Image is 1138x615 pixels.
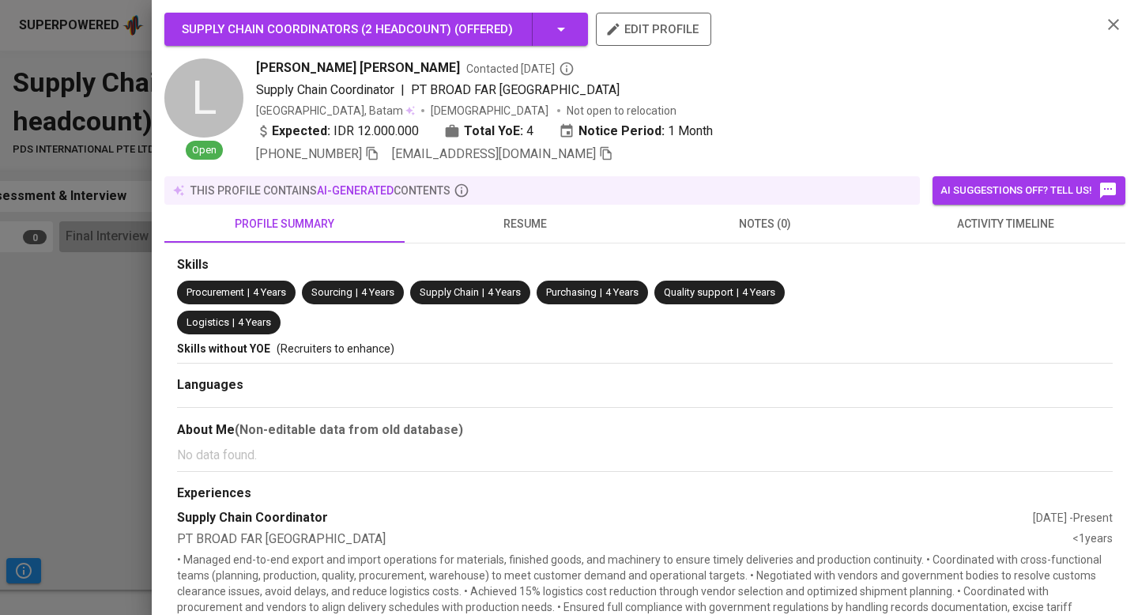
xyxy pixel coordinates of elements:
div: Skills [177,256,1113,274]
div: PT BROAD FAR [GEOGRAPHIC_DATA] [177,530,1072,549]
b: Expected: [272,122,330,141]
button: edit profile [596,13,711,46]
span: Supply Chain Coordinator [256,82,394,97]
div: [GEOGRAPHIC_DATA], Batam [256,103,415,119]
p: Not open to relocation [567,103,676,119]
div: 1 Month [559,122,713,141]
span: Open [186,143,223,158]
b: Total YoE: [464,122,523,141]
span: AI suggestions off? Tell us! [940,181,1117,200]
span: | [401,81,405,100]
p: No data found. [177,446,1113,465]
div: Languages [177,376,1113,394]
span: Procurement [187,286,244,298]
span: | [356,285,358,300]
span: | [247,285,250,300]
b: (Non-editable data from old database) [235,422,463,437]
span: 4 Years [488,286,521,298]
span: notes (0) [654,214,876,234]
span: [PERSON_NAME] [PERSON_NAME] [256,58,460,77]
a: edit profile [596,22,711,35]
span: 4 Years [238,316,271,328]
span: Supply Chain [420,286,479,298]
span: | [600,285,602,300]
p: this profile contains contents [190,183,450,198]
b: Notice Period: [578,122,665,141]
button: Supply Chain Coordinators (2 headcount) (Offered) [164,13,588,46]
span: PT BROAD FAR [GEOGRAPHIC_DATA] [411,82,620,97]
div: [DATE] - Present [1033,510,1113,526]
span: (Recruiters to enhance) [277,342,394,355]
button: AI suggestions off? Tell us! [933,176,1125,205]
div: About Me [177,421,1113,440]
span: AI-generated [317,184,394,197]
span: | [737,285,739,300]
span: | [482,285,484,300]
span: 4 Years [361,286,394,298]
span: | [232,315,235,330]
span: Logistics [187,316,229,328]
span: [DEMOGRAPHIC_DATA] [431,103,551,119]
span: [EMAIL_ADDRESS][DOMAIN_NAME] [392,146,596,161]
div: <1 years [1072,530,1113,549]
span: 4 Years [605,286,639,298]
span: activity timeline [895,214,1116,234]
span: Sourcing [311,286,352,298]
span: Skills without YOE [177,342,270,355]
div: Experiences [177,485,1113,503]
span: 4 Years [742,286,775,298]
span: profile summary [174,214,395,234]
span: 4 Years [253,286,286,298]
span: Contacted [DATE] [466,61,575,77]
div: L [164,58,243,138]
span: [PHONE_NUMBER] [256,146,362,161]
div: Supply Chain Coordinator [177,509,1033,527]
svg: By Batam recruiter [559,61,575,77]
span: Quality support [664,286,733,298]
span: Purchasing [546,286,597,298]
span: resume [414,214,635,234]
span: 4 [526,122,533,141]
div: IDR 12.000.000 [256,122,419,141]
span: edit profile [609,19,699,40]
span: Supply Chain Coordinators (2 headcount) ( Offered ) [182,22,513,36]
